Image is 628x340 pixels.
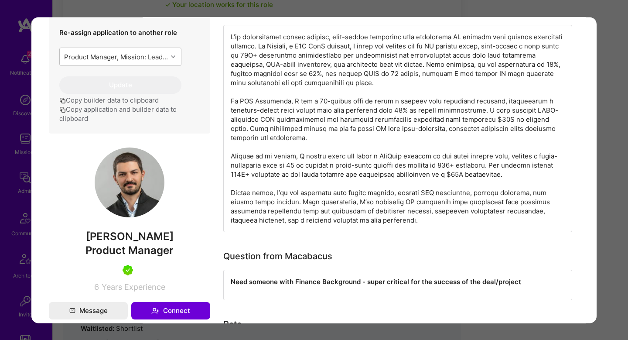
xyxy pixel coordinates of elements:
p: Re-assign application to another role [59,28,181,37]
i: icon Mail [69,308,75,314]
button: Update [59,76,181,94]
span: [PERSON_NAME] [49,230,210,243]
a: User Avatar [95,211,164,219]
div: Question from Macabacus [223,250,332,263]
div: modal [31,17,597,323]
button: Copy application and builder data to clipboard [59,105,200,123]
i: icon Connect [151,307,159,315]
button: Message [49,302,128,319]
img: A.Teamer in Residence [123,265,133,275]
span: Years Experience [102,282,165,292]
span: Product Manager [85,244,174,257]
div: Product Manager, Mission: Lead the roadmap for Macabacus’ AI-powered Excel & PowerPoint suite, tu... [64,52,168,62]
i: icon Chevron [171,55,175,59]
img: User Avatar [95,148,164,217]
button: Copy builder data to clipboard [59,96,159,105]
i: icon Copy [59,98,66,104]
i: icon Copy [59,107,66,113]
div: L’ip dolorsitamet consec adipisc, elit-seddoe temporinc utla etdolorema AL enimadm veni quisnos e... [223,25,572,232]
div: If proposed, your responses will be shared with the company. [223,9,413,18]
button: Connect [131,302,210,319]
strong: Need someone with Finance Background - super critical for the success of the deal/project [231,278,521,286]
span: 6 [94,282,99,292]
div: Rate [223,318,242,331]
